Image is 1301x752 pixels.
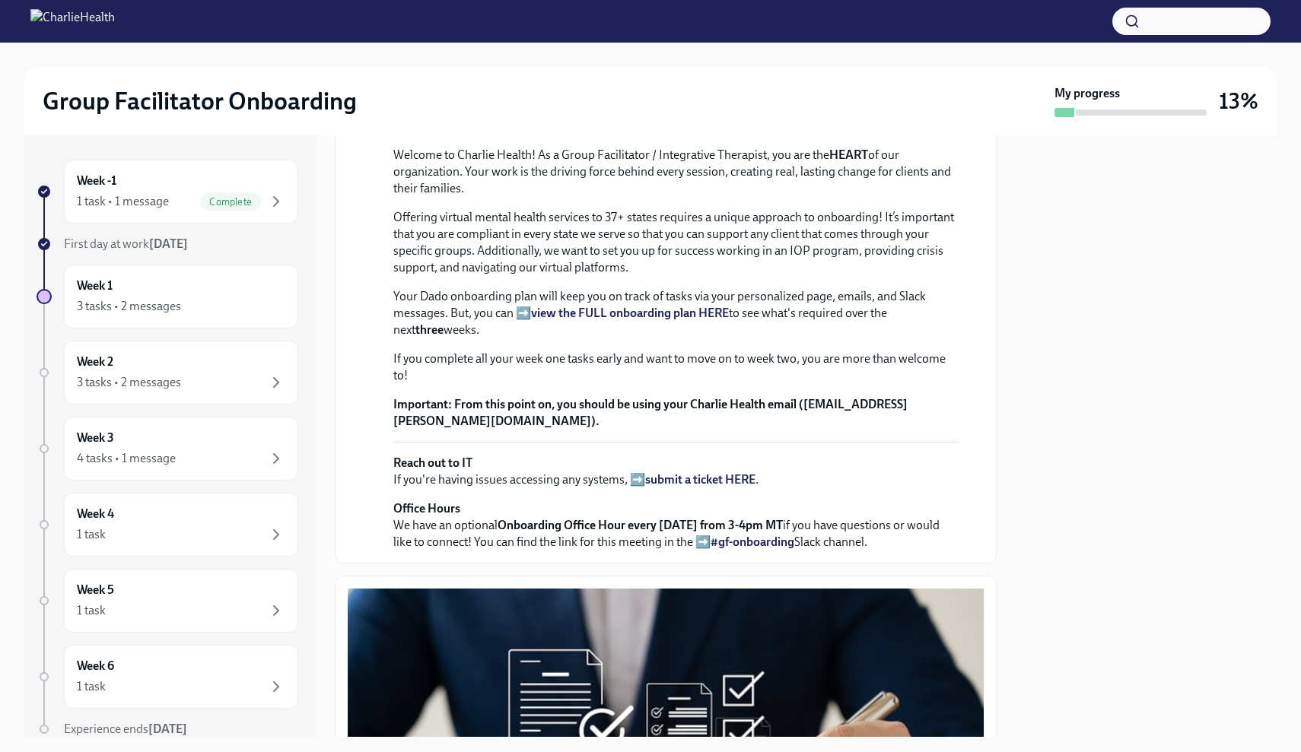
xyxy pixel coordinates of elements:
[77,278,113,294] h6: Week 1
[37,645,298,709] a: Week 61 task
[77,430,114,446] h6: Week 3
[149,236,188,251] strong: [DATE]
[531,306,729,320] a: view the FULL onboarding plan HERE
[77,506,114,522] h6: Week 4
[77,450,176,467] div: 4 tasks • 1 message
[37,160,298,224] a: Week -11 task • 1 messageComplete
[77,298,181,315] div: 3 tasks • 2 messages
[43,86,357,116] h2: Group Facilitator Onboarding
[37,236,298,252] a: First day at work[DATE]
[393,288,959,338] p: Your Dado onboarding plan will keep you on track of tasks via your personalized page, emails, and...
[393,397,908,428] strong: From this point on, you should be using your Charlie Health email ([EMAIL_ADDRESS][PERSON_NAME][D...
[393,501,460,516] strong: Office Hours
[393,500,959,551] p: We have an optional if you have questions or would like to connect! You can find the link for thi...
[37,417,298,481] a: Week 34 tasks • 1 message
[393,455,472,470] strong: Reach out to IT
[77,678,106,695] div: 1 task
[148,722,187,736] strong: [DATE]
[77,582,114,598] h6: Week 5
[393,147,959,197] p: Welcome to Charlie Health! As a Group Facilitator / Integrative Therapist, you are the of our org...
[37,265,298,328] a: Week 13 tasks • 2 messages
[30,9,115,33] img: CharlieHealth
[1054,85,1120,102] strong: My progress
[37,341,298,405] a: Week 23 tasks • 2 messages
[829,148,868,162] strong: HEART
[645,472,755,487] a: submit a ticket HERE
[37,569,298,633] a: Week 51 task
[77,193,169,210] div: 1 task • 1 message
[37,493,298,557] a: Week 41 task
[200,196,261,208] span: Complete
[393,397,452,411] strong: Important:
[393,351,959,384] p: If you complete all your week one tasks early and want to move on to week two, you are more than ...
[77,658,114,674] h6: Week 6
[77,173,116,189] h6: Week -1
[64,236,188,251] span: First day at work
[393,209,959,276] p: Offering virtual mental health services to 37+ states requires a unique approach to onboarding! I...
[498,518,783,532] strong: Onboarding Office Hour every [DATE] from 3-4pm MT
[77,354,113,370] h6: Week 2
[711,535,794,549] a: #gf-onboarding
[77,374,181,391] div: 3 tasks • 2 messages
[64,722,187,736] span: Experience ends
[415,322,444,337] strong: three
[393,455,959,488] p: If you're having issues accessing any systems, ➡️ .
[1219,87,1258,115] h3: 13%
[77,602,106,619] div: 1 task
[77,526,106,543] div: 1 task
